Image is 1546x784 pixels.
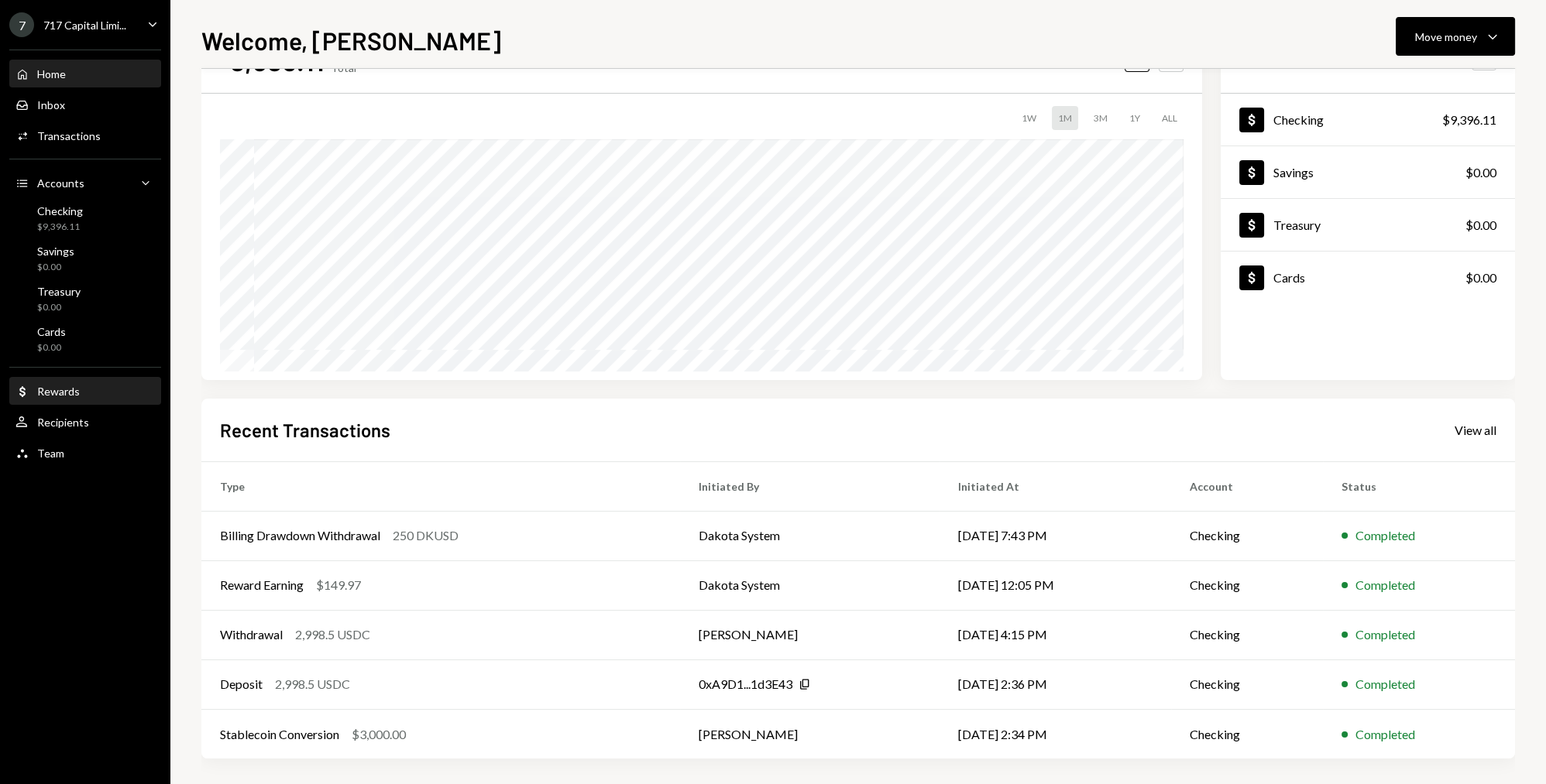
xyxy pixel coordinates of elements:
[680,709,940,758] td: [PERSON_NAME]
[1015,106,1043,130] div: 1W
[1221,94,1515,146] a: Checking$9,396.11
[37,325,66,338] div: Cards
[43,19,126,32] div: 717 Capital Limi...
[1087,106,1114,130] div: 3M
[1355,625,1415,644] div: Completed
[9,439,161,467] a: Team
[680,560,940,610] td: Dakota System
[940,659,1171,709] td: [DATE] 2:36 PM
[220,625,283,644] div: Withdrawal
[37,245,74,258] div: Savings
[680,461,940,511] th: Initiated By
[37,204,83,217] div: Checking
[37,176,84,190] div: Accounts
[680,511,940,560] td: Dakota System
[37,67,66,80] div: Home
[1455,421,1496,438] a: View all
[1323,461,1515,511] th: Status
[295,625,370,644] div: 2,998.5 USDC
[37,98,65,111] div: Inbox
[9,12,34,37] div: 7
[352,725,406,744] div: $3,000.00
[9,122,161,149] a: Transactions
[1221,252,1515,303] a: Cards$0.00
[37,416,89,429] div: Recipients
[220,675,263,693] div: Deposit
[275,675,350,693] div: 2,998.5 USDC
[1273,165,1314,180] div: Savings
[1221,199,1515,251] a: Treasury$0.00
[1465,216,1496,235] div: $0.00
[9,200,161,237] a: Checking$9,396.11
[201,25,501,56] h1: Welcome, [PERSON_NAME]
[1052,106,1078,130] div: 1M
[1273,217,1321,232] div: Treasury
[1171,560,1323,610] td: Checking
[1396,17,1515,56] button: Move money
[37,221,83,234] div: $9,396.11
[1171,461,1323,511] th: Account
[680,610,940,659] td: [PERSON_NAME]
[220,576,304,594] div: Reward Earning
[1355,675,1415,693] div: Completed
[1156,106,1184,130] div: ALL
[220,526,380,545] div: Billing Drawdown Withdrawal
[9,60,161,87] a: Home
[940,461,1171,511] th: Initiated At
[1171,709,1323,758] td: Checking
[940,709,1171,758] td: [DATE] 2:34 PM
[699,675,792,693] div: 0xA9D1...1d3E43
[1221,146,1515,198] a: Savings$0.00
[9,320,161,358] a: Cards$0.00
[9,169,161,197] a: Accounts
[220,725,339,744] div: Stablecoin Conversion
[37,301,81,314] div: $0.00
[1465,163,1496,182] div: $0.00
[37,129,101,142] div: Transactions
[37,447,64,460] div: Team
[1442,111,1496,129] div: $9,396.11
[37,385,80,398] div: Rewards
[9,377,161,405] a: Rewards
[393,526,459,545] div: 250 DKUSD
[9,408,161,436] a: Recipients
[1465,269,1496,287] div: $0.00
[37,341,66,354] div: $0.00
[1123,106,1146,130] div: 1Y
[1355,576,1415,594] div: Completed
[940,511,1171,560] td: [DATE] 7:43 PM
[1171,511,1323,560] td: Checking
[1355,526,1415,545] div: Completed
[1171,610,1323,659] td: Checking
[201,461,680,511] th: Type
[1415,29,1477,45] div: Move money
[1355,725,1415,744] div: Completed
[1171,659,1323,709] td: Checking
[9,240,161,277] a: Savings$0.00
[220,417,390,443] h2: Recent Transactions
[37,285,81,298] div: Treasury
[1455,423,1496,438] div: View all
[1273,112,1324,127] div: Checking
[9,91,161,118] a: Inbox
[1273,270,1305,285] div: Cards
[37,261,74,274] div: $0.00
[316,576,361,594] div: $149.97
[940,560,1171,610] td: [DATE] 12:05 PM
[9,280,161,317] a: Treasury$0.00
[940,610,1171,659] td: [DATE] 4:15 PM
